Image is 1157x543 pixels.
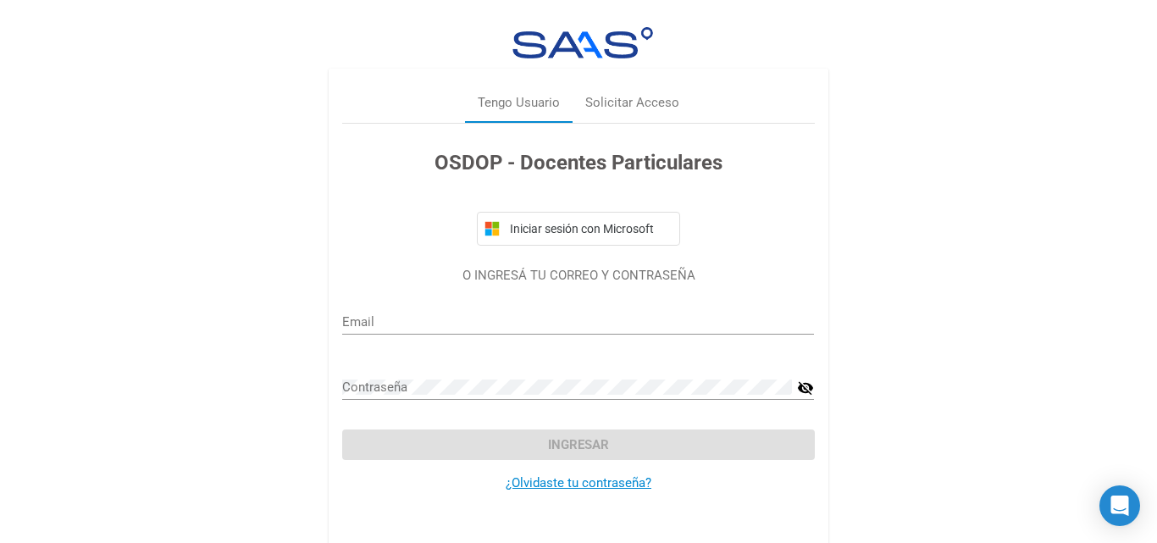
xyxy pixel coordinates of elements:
[585,93,679,113] div: Solicitar Acceso
[506,475,651,490] a: ¿Olvidaste tu contraseña?
[548,437,609,452] span: Ingresar
[797,378,814,398] mat-icon: visibility_off
[478,93,560,113] div: Tengo Usuario
[342,147,814,178] h3: OSDOP - Docentes Particulares
[342,429,814,460] button: Ingresar
[507,222,673,235] span: Iniciar sesión con Microsoft
[342,266,814,285] p: O INGRESÁ TU CORREO Y CONTRASEÑA
[1099,485,1140,526] div: Open Intercom Messenger
[477,212,680,246] button: Iniciar sesión con Microsoft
